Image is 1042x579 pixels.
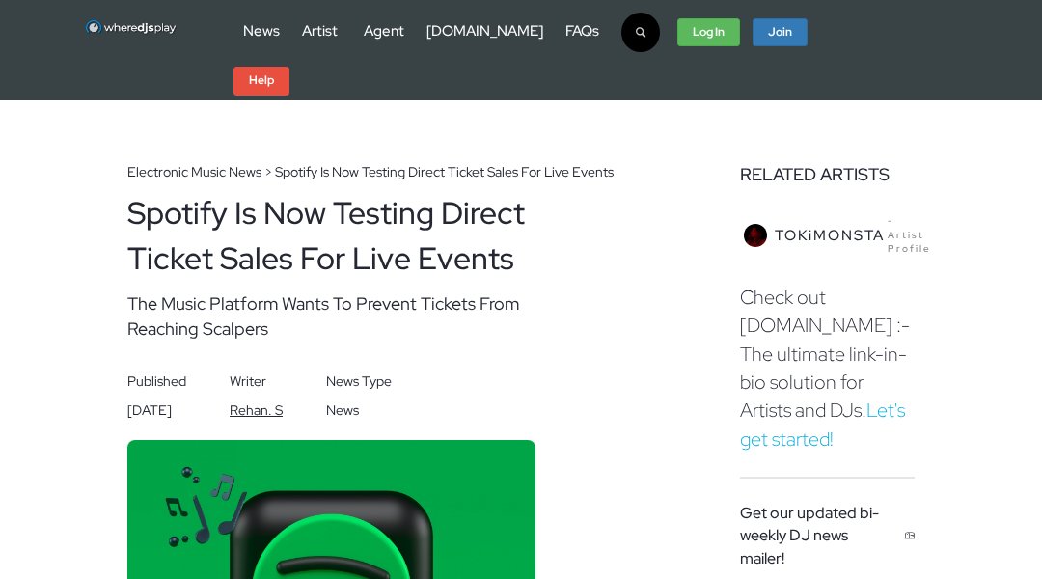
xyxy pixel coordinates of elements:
[740,162,916,187] div: RELATED ARTISTS
[565,21,599,41] a: FAQs
[753,18,808,47] a: Join
[693,24,725,40] strong: Log In
[127,291,594,343] div: The Music Platform Wants To Prevent Tickets From Reaching Scalpers
[127,162,711,182] div: Electronic Music News > Spotify Is Now Testing Direct Ticket Sales For Live Events
[230,400,283,421] div: Rehan. S
[302,21,338,41] a: Artist
[127,372,186,392] div: Published
[85,19,178,37] img: WhereDJsPlay
[740,398,905,451] a: Let's get started!
[744,224,767,247] img: d2ed45a52bc0edfa11c2064e9edee8bf.jpg
[768,24,792,40] strong: Join
[677,18,740,47] a: Log In
[230,372,283,392] div: Writer
[426,21,543,41] a: [DOMAIN_NAME]
[326,372,392,392] div: News Type
[249,72,274,88] strong: Help
[233,67,289,96] a: Help
[888,214,931,257] span: - Artist Profile
[127,191,594,282] div: Spotify Is Now Testing Direct Ticket Sales For Live Events
[326,400,392,421] div: News
[243,21,280,41] a: News
[740,199,916,261] a: TOKiMONSTA- Artist Profile
[127,400,186,421] div: [DATE]
[740,284,916,454] p: Check out [DOMAIN_NAME] :- The ultimate link-in-bio solution for Artists and DJs.
[740,210,916,261] div: TOKiMONSTA
[364,21,404,41] a: Agent
[740,477,916,569] div: Get our updated bi-weekly DJ news mailer!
